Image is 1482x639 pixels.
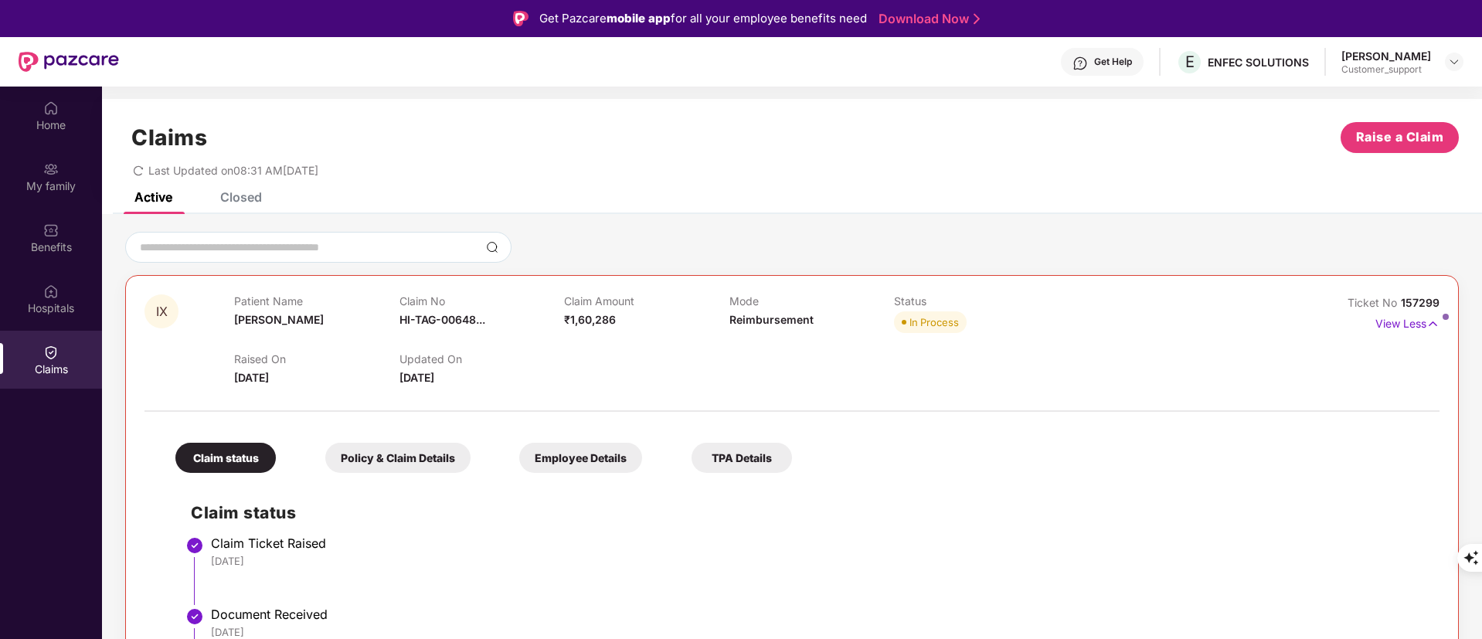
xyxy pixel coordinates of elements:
[43,161,59,177] img: svg+xml;base64,PHN2ZyB3aWR0aD0iMjAiIGhlaWdodD0iMjAiIHZpZXdCb3g9IjAgMCAyMCAyMCIgZmlsbD0ibm9uZSIgeG...
[909,314,959,330] div: In Process
[692,443,792,473] div: TPA Details
[399,352,564,365] p: Updated On
[519,443,642,473] div: Employee Details
[211,554,1424,568] div: [DATE]
[191,500,1424,525] h2: Claim status
[234,294,399,308] p: Patient Name
[1375,311,1440,332] p: View Less
[1356,127,1444,147] span: Raise a Claim
[148,164,318,177] span: Last Updated on 08:31 AM[DATE]
[1348,296,1401,309] span: Ticket No
[234,352,399,365] p: Raised On
[220,189,262,205] div: Closed
[1401,296,1440,309] span: 157299
[211,625,1424,639] div: [DATE]
[1426,315,1440,332] img: svg+xml;base64,PHN2ZyB4bWxucz0iaHR0cDovL3d3dy53My5vcmcvMjAwMC9zdmciIHdpZHRoPSIxNyIgaGVpZ2h0PSIxNy...
[133,164,144,177] span: redo
[399,294,564,308] p: Claim No
[399,371,434,384] span: [DATE]
[185,607,204,626] img: svg+xml;base64,PHN2ZyBpZD0iU3RlcC1Eb25lLTMyeDMyIiB4bWxucz0iaHR0cDovL3d3dy53My5vcmcvMjAwMC9zdmciIH...
[1208,55,1309,70] div: ENFEC SOLUTIONS
[43,284,59,299] img: svg+xml;base64,PHN2ZyBpZD0iSG9zcGl0YWxzIiB4bWxucz0iaHR0cDovL3d3dy53My5vcmcvMjAwMC9zdmciIHdpZHRoPS...
[729,294,894,308] p: Mode
[1341,63,1431,76] div: Customer_support
[1094,56,1132,68] div: Get Help
[234,371,269,384] span: [DATE]
[134,189,172,205] div: Active
[43,345,59,360] img: svg+xml;base64,PHN2ZyBpZD0iQ2xhaW0iIHhtbG5zPSJodHRwOi8vd3d3LnczLm9yZy8yMDAwL3N2ZyIgd2lkdGg9IjIwIi...
[19,52,119,72] img: New Pazcare Logo
[974,11,980,27] img: Stroke
[894,294,1059,308] p: Status
[1185,53,1195,71] span: E
[43,223,59,238] img: svg+xml;base64,PHN2ZyBpZD0iQmVuZWZpdHMiIHhtbG5zPSJodHRwOi8vd3d3LnczLm9yZy8yMDAwL3N2ZyIgd2lkdGg9Ij...
[486,241,498,253] img: svg+xml;base64,PHN2ZyBpZD0iU2VhcmNoLTMyeDMyIiB4bWxucz0iaHR0cDovL3d3dy53My5vcmcvMjAwMC9zdmciIHdpZH...
[607,11,671,25] strong: mobile app
[1072,56,1088,71] img: svg+xml;base64,PHN2ZyBpZD0iSGVscC0zMngzMiIgeG1sbnM9Imh0dHA6Ly93d3cudzMub3JnLzIwMDAvc3ZnIiB3aWR0aD...
[729,313,814,326] span: Reimbursement
[539,9,867,28] div: Get Pazcare for all your employee benefits need
[43,100,59,116] img: svg+xml;base64,PHN2ZyBpZD0iSG9tZSIgeG1sbnM9Imh0dHA6Ly93d3cudzMub3JnLzIwMDAvc3ZnIiB3aWR0aD0iMjAiIG...
[399,313,485,326] span: HI-TAG-00648...
[156,305,168,318] span: IX
[234,313,324,326] span: [PERSON_NAME]
[1341,122,1459,153] button: Raise a Claim
[185,536,204,555] img: svg+xml;base64,PHN2ZyBpZD0iU3RlcC1Eb25lLTMyeDMyIiB4bWxucz0iaHR0cDovL3d3dy53My5vcmcvMjAwMC9zdmciIH...
[513,11,529,26] img: Logo
[325,443,471,473] div: Policy & Claim Details
[175,443,276,473] div: Claim status
[879,11,975,27] a: Download Now
[1341,49,1431,63] div: [PERSON_NAME]
[131,124,207,151] h1: Claims
[211,535,1424,551] div: Claim Ticket Raised
[564,294,729,308] p: Claim Amount
[211,607,1424,622] div: Document Received
[564,313,616,326] span: ₹1,60,286
[1448,56,1460,68] img: svg+xml;base64,PHN2ZyBpZD0iRHJvcGRvd24tMzJ4MzIiIHhtbG5zPSJodHRwOi8vd3d3LnczLm9yZy8yMDAwL3N2ZyIgd2...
